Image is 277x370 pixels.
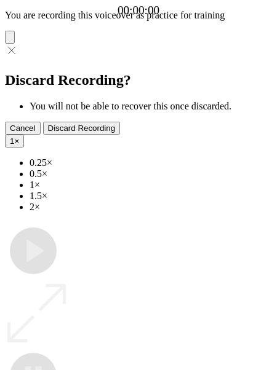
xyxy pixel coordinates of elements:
li: 1× [30,179,272,191]
button: 1× [5,135,24,148]
li: You will not be able to recover this once discarded. [30,101,272,112]
p: You are recording this voiceover as practice for training [5,10,272,21]
button: Discard Recording [43,122,121,135]
li: 0.5× [30,168,272,179]
li: 0.25× [30,157,272,168]
span: 1 [10,136,14,146]
button: Cancel [5,122,41,135]
li: 1.5× [30,191,272,202]
h2: Discard Recording? [5,72,272,89]
a: 00:00:00 [118,4,159,17]
li: 2× [30,202,272,213]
